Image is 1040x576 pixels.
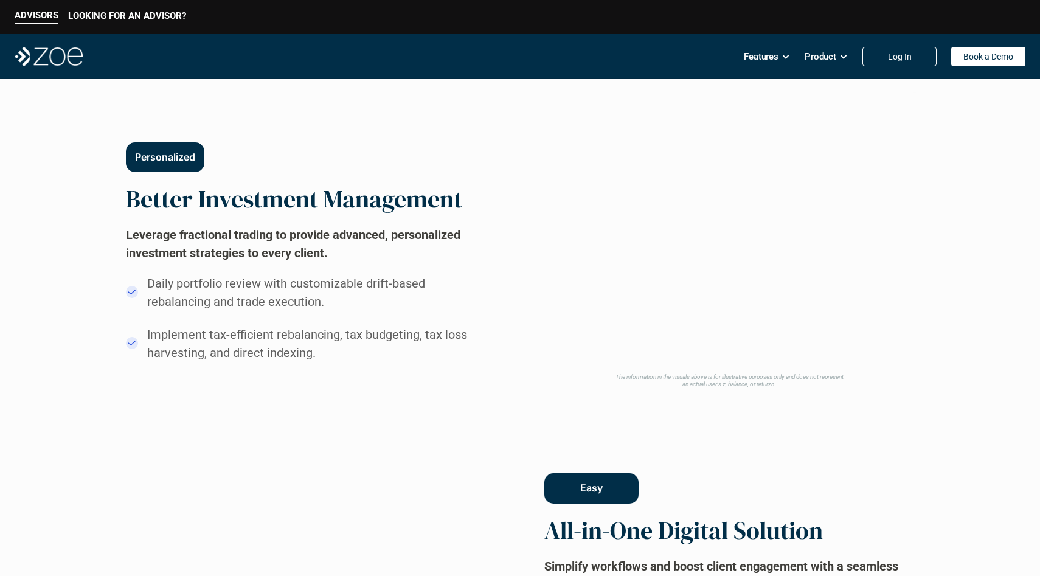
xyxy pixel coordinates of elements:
[126,184,462,213] h2: Better Investment Management
[15,10,58,21] p: ADVISORS
[126,226,491,262] h2: Leverage fractional trading to provide advanced, personalized investment strategies to every client.
[963,52,1013,62] p: Book a Demo
[147,274,467,311] p: Daily portfolio review with customizable drift-based rebalancing and trade execution.
[805,47,836,66] p: Product
[147,325,489,362] p: Implement tax-efficient rebalancing, tax budgeting, tax loss harvesting, and direct indexing.
[580,482,603,494] p: Easy
[888,52,912,62] p: Log In
[682,381,776,387] em: an actual user's z, balance, or returzn.
[951,47,1025,66] a: Book a Demo
[544,516,823,545] h2: All-in-One Digital Solution
[68,10,186,21] p: LOOKING FOR AN ADVISOR?
[615,373,844,380] em: The information in the visuals above is for illustrative purposes only and does not represent
[862,47,937,66] a: Log In
[744,47,778,66] p: Features
[135,151,195,162] p: Personalized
